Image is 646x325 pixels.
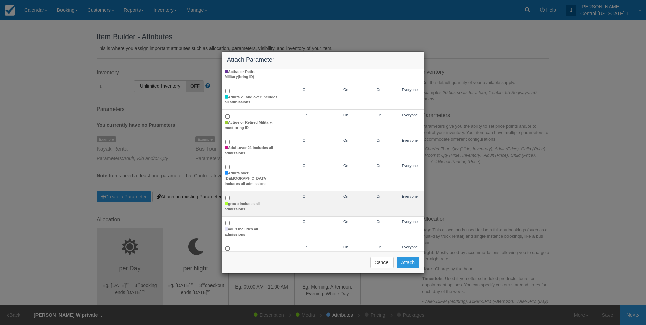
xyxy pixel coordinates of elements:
span: On [343,245,348,249]
span: On [303,164,308,168]
span: On [343,87,348,92]
button: Attach [397,257,419,268]
span: On [303,220,308,224]
span: On [343,138,348,142]
td: Everyone [396,242,424,267]
span: On [303,194,308,198]
span: On [303,138,308,142]
span: On [343,194,348,198]
label: Adults over [DEMOGRAPHIC_DATA] includes all admissions [225,171,278,186]
span: On [303,87,308,92]
td: Everyone [396,59,424,84]
span: On [303,113,308,117]
td: Everyone [396,135,424,160]
td: Everyone [396,110,424,135]
label: group includes all admissions [225,201,278,212]
label: Adult-over 21 includes all admissions [225,145,278,156]
span: On [376,194,381,198]
label: Adults 21 and over includes all admissions [225,95,278,105]
h4: Attach Parameter [227,57,419,64]
span: On [376,138,381,142]
td: Everyone [396,191,424,217]
span: On [343,164,348,168]
span: On [303,245,308,249]
span: On [343,220,348,224]
td: Everyone [396,84,424,110]
label: Active or Retire Military(bring ID) [225,69,278,80]
label: Active or Retired Military, must bring ID [225,120,278,130]
span: On [376,164,381,168]
button: Cancel [370,257,394,268]
span: On [343,113,348,117]
td: Everyone [396,160,424,191]
label: adult includes all admissions [225,227,278,237]
span: On [376,245,381,249]
span: On [376,113,381,117]
span: On [376,220,381,224]
td: Everyone [396,217,424,242]
span: On [376,87,381,92]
